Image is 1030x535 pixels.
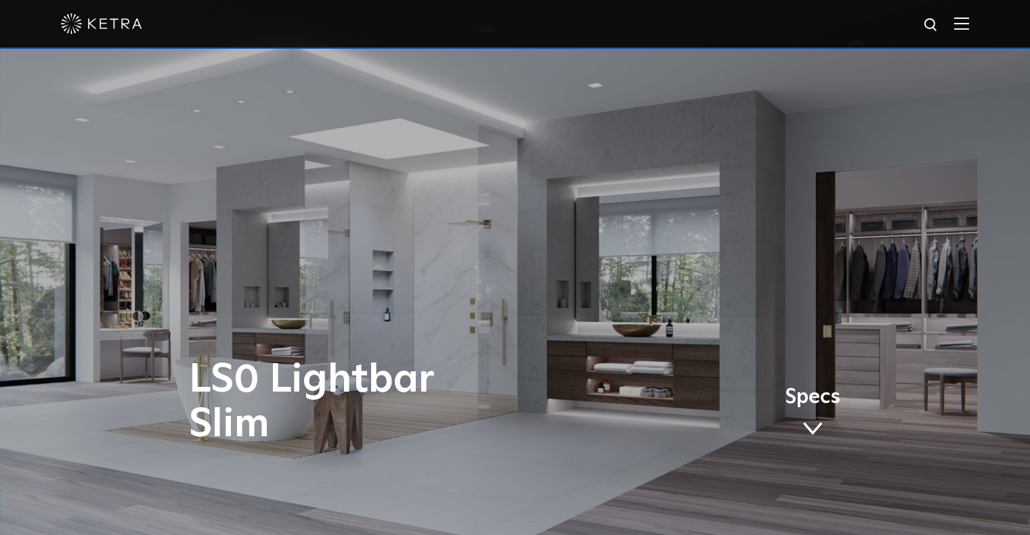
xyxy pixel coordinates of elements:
img: search icon [923,17,940,34]
a: Specs [785,388,840,440]
span: Specs [785,388,840,407]
img: ketra-logo-2019-white [61,14,142,34]
h1: LS0 Lightbar Slim [189,358,572,447]
img: Hamburger%20Nav.svg [954,17,969,30]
